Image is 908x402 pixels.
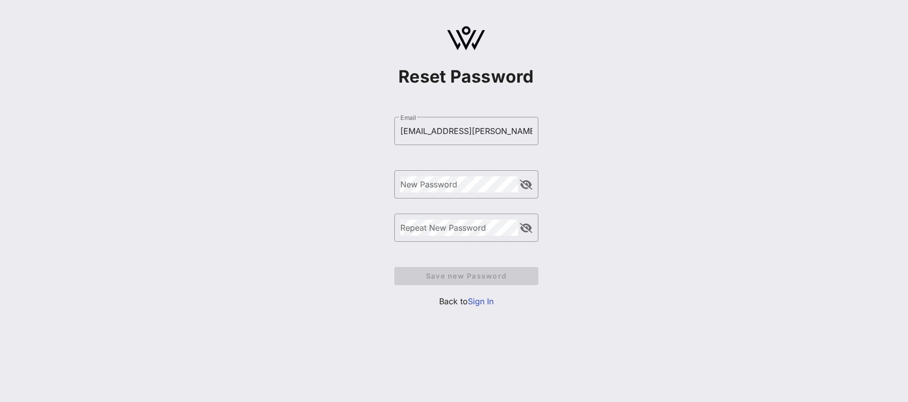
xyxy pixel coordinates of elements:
h1: Reset Password [394,66,538,87]
p: Back to [394,295,538,307]
a: Sign In [468,296,494,306]
button: append icon [520,180,532,190]
button: append icon [520,223,532,233]
label: Email [400,114,416,121]
img: logo.svg [447,26,485,50]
